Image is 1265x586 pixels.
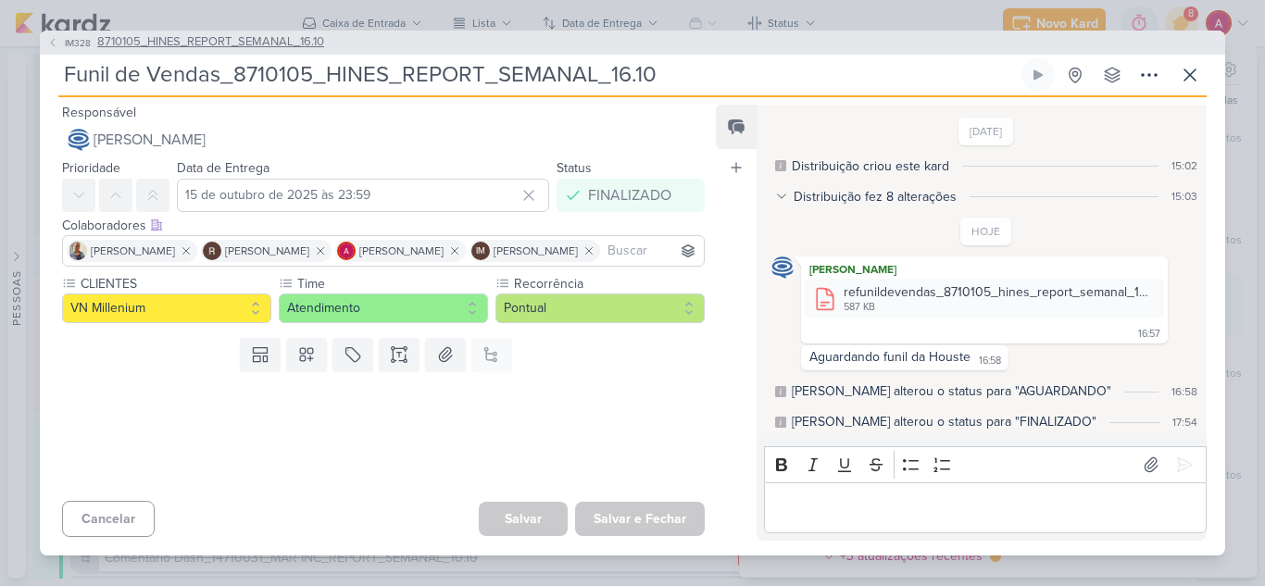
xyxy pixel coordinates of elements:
div: Aguardando funil da Houste [809,349,971,365]
button: [PERSON_NAME] [62,123,705,156]
span: [PERSON_NAME] [91,243,175,259]
div: Editor toolbar [764,446,1207,482]
div: 16:58 [979,354,1001,368]
label: Responsável [62,105,136,120]
input: Buscar [604,240,700,262]
div: 16:57 [1138,327,1160,342]
button: FINALIZADO [557,179,705,212]
img: Alessandra Gomes [337,242,356,260]
label: CLIENTES [79,274,271,293]
div: refunildevendas_8710105_hines_report_semanal_16_10.zip [805,279,1164,318]
input: Kard Sem Título [58,58,1018,92]
div: 587 KB [844,300,1153,315]
span: [PERSON_NAME] [359,243,444,259]
img: Caroline Traven De Andrade [771,256,794,279]
button: Cancelar [62,501,155,537]
label: Data de Entrega [177,160,269,176]
div: Editor editing area: main [764,482,1207,533]
div: FINALIZADO [588,184,671,206]
label: Status [557,160,592,176]
div: Este log é visível à todos no kard [775,417,786,428]
img: Rafael Dornelles [203,242,221,260]
span: 8710105_HINES_REPORT_SEMANAL_16.10 [97,33,324,52]
div: 15:02 [1171,157,1197,174]
div: [PERSON_NAME] [805,260,1164,279]
div: refunildevendas_8710105_hines_report_semanal_16_10.zip [844,282,1153,302]
div: Caroline alterou o status para "AGUARDANDO" [792,381,1111,401]
p: IM [476,247,485,256]
div: 17:54 [1172,414,1197,430]
button: Pontual [495,293,705,323]
div: Colaboradores [62,216,705,235]
span: [PERSON_NAME] [94,129,206,151]
div: Ligar relógio [1031,68,1046,82]
div: Isabella Machado Guimarães [471,242,490,260]
label: Recorrência [512,274,705,293]
button: Atendimento [279,293,488,323]
div: Caroline alterou o status para "FINALIZADO" [792,412,1096,431]
span: IM328 [62,36,94,50]
label: Prioridade [62,160,120,176]
img: Caroline Traven De Andrade [68,129,90,151]
input: Select a date [177,179,549,212]
button: IM328 8710105_HINES_REPORT_SEMANAL_16.10 [47,33,324,52]
div: Distribuição criou este kard [792,156,949,176]
button: VN Millenium [62,293,271,323]
div: 16:58 [1171,383,1197,400]
div: Distribuição fez 8 alterações [794,187,957,206]
img: Iara Santos [69,242,87,260]
span: [PERSON_NAME] [225,243,309,259]
div: Este log é visível à todos no kard [775,386,786,397]
label: Time [295,274,488,293]
div: 15:03 [1171,188,1197,205]
div: Este log é visível à todos no kard [775,160,786,171]
span: [PERSON_NAME] [494,243,578,259]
